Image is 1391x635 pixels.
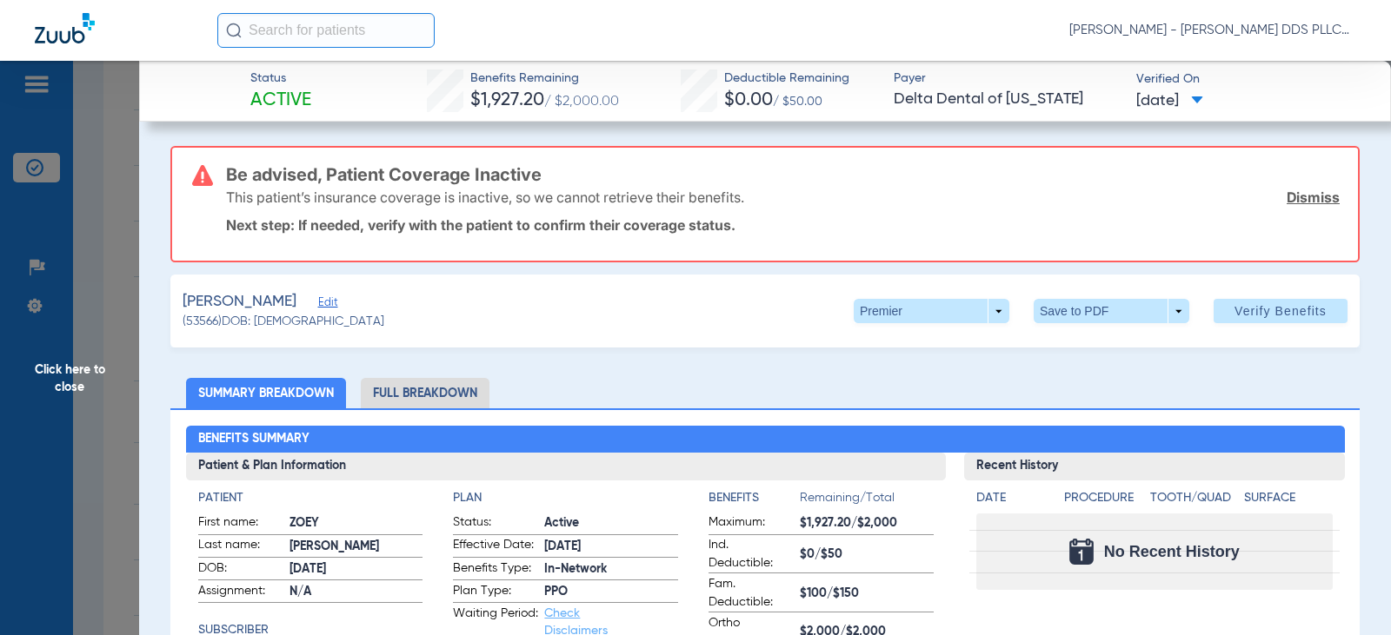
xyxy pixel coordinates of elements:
img: Zuub Logo [35,13,95,43]
span: Active [250,89,311,113]
img: Search Icon [226,23,242,38]
img: error-icon [192,165,213,186]
span: ZOEY [290,514,423,532]
span: Active [544,514,678,532]
h4: Procedure [1064,489,1143,507]
span: Verify Benefits [1235,304,1327,318]
h4: Tooth/Quad [1150,489,1238,507]
span: Effective Date: [453,536,538,557]
h3: Be advised, Patient Coverage Inactive [226,166,1340,183]
h4: Date [976,489,1049,507]
span: [PERSON_NAME] [290,538,423,556]
span: Remaining/Total [800,489,934,513]
span: Benefits Remaining [470,69,619,88]
span: Assignment: [198,582,283,603]
iframe: Chat Widget [1304,552,1391,635]
app-breakdown-title: Benefits [709,489,800,513]
a: Dismiss [1287,189,1340,206]
span: / $2,000.00 [544,95,619,109]
span: [DATE] [290,560,423,579]
span: Delta Dental of [US_STATE] [894,89,1121,110]
span: $1,927.20/$2,000 [800,514,934,532]
button: Verify Benefits [1214,299,1348,323]
span: Ind. Deductible: [709,536,794,572]
app-breakdown-title: Date [976,489,1049,513]
h3: Recent History [964,453,1344,480]
h4: Benefits [709,489,800,507]
p: Next step: If needed, verify with the patient to confirm their coverage status. [226,216,1340,234]
span: N/A [290,583,423,601]
h4: Plan [453,489,678,507]
app-breakdown-title: Surface [1244,489,1332,513]
button: Premier [854,299,1009,323]
span: $0/$50 [800,546,934,564]
span: (53566) DOB: [DEMOGRAPHIC_DATA] [183,313,384,331]
span: [DATE] [1136,90,1203,112]
span: Last name: [198,536,283,557]
img: Calendar [1069,539,1094,565]
span: / $50.00 [773,96,822,108]
span: Status [250,69,311,88]
li: Full Breakdown [361,378,489,408]
li: Summary Breakdown [186,378,346,408]
span: Edit [318,296,334,313]
span: Plan Type: [453,582,538,603]
span: PPO [544,583,678,601]
span: First name: [198,513,283,534]
span: [PERSON_NAME] [183,291,296,313]
h2: Benefits Summary [186,426,1345,453]
span: [DATE] [544,538,678,556]
span: Maximum: [709,513,794,534]
button: Save to PDF [1034,299,1189,323]
span: Verified On [1136,70,1363,89]
span: DOB: [198,559,283,580]
span: Fam. Deductible: [709,575,794,612]
span: Payer [894,69,1121,88]
span: No Recent History [1104,543,1240,560]
app-breakdown-title: Tooth/Quad [1150,489,1238,513]
span: Benefits Type: [453,559,538,580]
span: $100/$150 [800,585,934,603]
span: [PERSON_NAME] - [PERSON_NAME] DDS PLLC [1069,22,1356,39]
span: Status: [453,513,538,534]
p: This patient’s insurance coverage is inactive, so we cannot retrieve their benefits. [226,189,744,206]
span: $0.00 [724,91,773,109]
app-breakdown-title: Procedure [1064,489,1143,513]
h4: Patient [198,489,423,507]
h3: Patient & Plan Information [186,453,947,480]
input: Search for patients [217,13,435,48]
span: Deductible Remaining [724,69,849,88]
span: In-Network [544,560,678,579]
span: $1,927.20 [470,91,544,109]
h4: Surface [1244,489,1332,507]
